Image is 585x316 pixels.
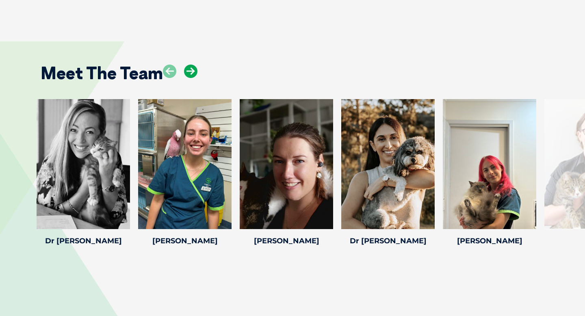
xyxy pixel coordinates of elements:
[240,237,333,245] h4: [PERSON_NAME]
[138,237,232,245] h4: [PERSON_NAME]
[41,65,163,82] h2: Meet The Team
[443,237,536,245] h4: [PERSON_NAME]
[37,237,130,245] h4: Dr [PERSON_NAME]
[341,237,435,245] h4: Dr [PERSON_NAME]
